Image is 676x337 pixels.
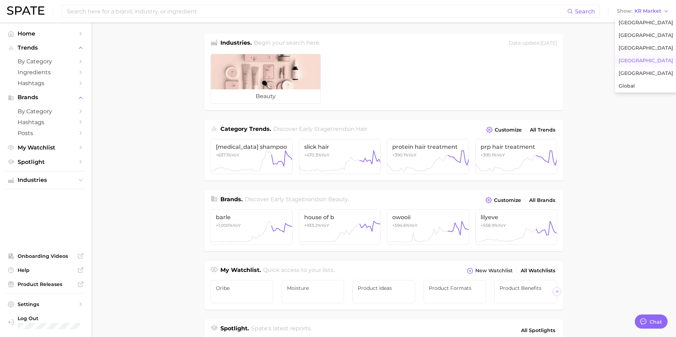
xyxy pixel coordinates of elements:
[6,175,86,185] button: Industries
[216,223,233,228] span: >1,000%
[216,223,241,228] span: YoY
[18,58,74,65] span: by Category
[304,144,376,150] span: slick hair
[519,266,557,275] a: All Watchlists
[484,195,523,205] button: Customize
[299,209,381,244] a: house of b+933.2%YoY
[575,8,595,15] span: Search
[617,9,632,13] span: Show
[494,280,557,303] a: Product Benefits
[387,209,469,244] a: owooii+594.6%YoY
[282,280,344,303] a: Moisture
[211,54,321,104] a: beauty
[481,144,552,150] span: prp hair treatment
[521,268,555,274] span: All Watchlists
[263,266,334,276] h2: Quick access to your lists.
[6,67,86,78] a: Ingredients
[220,39,252,48] h1: Industries.
[216,214,287,221] span: barle
[356,126,367,132] span: hair
[465,266,514,276] button: New Watchlist
[619,83,635,89] span: Global
[216,285,268,291] span: Oribe
[18,177,74,183] span: Industries
[392,214,464,221] span: owooii
[424,280,486,303] a: Product Formats
[18,119,74,126] span: Hashtags
[211,280,273,303] a: Oribe
[494,197,521,203] span: Customize
[18,94,74,101] span: Brands
[304,152,330,158] span: +470.3% YoY
[530,127,555,133] span: All Trends
[475,209,557,244] a: lilyeve+558.9%YoY
[619,45,673,51] span: [GEOGRAPHIC_DATA]
[18,130,74,136] span: Posts
[287,285,339,291] span: Moisture
[529,197,555,203] span: All Brands
[6,106,86,117] a: by Category
[527,196,557,205] a: All Brands
[245,196,349,203] span: Discover Early Stage brands in .
[216,144,287,150] span: [MEDICAL_DATA] shampoo
[251,324,312,336] h2: Spate's latest reports.
[328,196,348,203] span: beauty
[615,7,671,16] button: ShowKR Market
[216,152,239,158] span: +637.1% YoY
[18,69,74,76] span: Ingredients
[18,144,74,151] span: My Watchlist
[211,139,293,174] a: [MEDICAL_DATA] shampoo+637.1%YoY
[6,128,86,139] a: Posts
[392,223,418,228] span: +594.6% YoY
[18,253,74,259] span: Onboarding Videos
[18,30,74,37] span: Home
[6,117,86,128] a: Hashtags
[220,196,243,203] span: Brands .
[392,152,417,158] span: +390.1% YoY
[528,125,557,135] a: All Trends
[495,127,522,133] span: Customize
[475,139,557,174] a: prp hair treatment+390.1%YoY
[352,280,415,303] a: Product Ideas
[619,70,673,76] span: [GEOGRAPHIC_DATA]
[6,56,86,67] a: by Category
[484,125,524,135] button: Customize
[429,285,481,291] span: Product Formats
[211,209,293,244] a: barle>1,000%YoY
[66,5,567,17] input: Search here for a brand, industry, or ingredient
[387,139,469,174] a: protein hair treatment+390.1%YoY
[6,78,86,89] a: Hashtags
[6,142,86,153] a: My Watchlist
[273,126,368,132] span: Discover Early Stage trends in .
[18,108,74,115] span: by Category
[6,43,86,53] button: Trends
[6,28,86,39] a: Home
[519,324,557,336] a: All Spotlights
[304,223,329,228] span: +933.2% YoY
[619,32,673,38] span: [GEOGRAPHIC_DATA]
[481,223,506,228] span: +558.9% YoY
[7,6,44,15] img: SPATE
[18,267,74,273] span: Help
[481,152,505,158] span: +390.1% YoY
[18,301,74,307] span: Settings
[211,89,320,103] span: beauty
[18,159,74,165] span: Spotlight
[6,279,86,290] a: Product Releases
[552,287,562,296] button: Scroll Right
[6,92,86,103] button: Brands
[6,299,86,310] a: Settings
[304,214,376,221] span: house of b
[220,324,249,336] h1: Spotlight.
[18,80,74,87] span: Hashtags
[254,39,320,48] h2: Begin your search here.
[475,268,513,274] span: New Watchlist
[619,20,673,26] span: [GEOGRAPHIC_DATA]
[634,9,661,13] span: KR Market
[6,157,86,167] a: Spotlight
[6,313,86,331] a: Log out. Currently logged in with e-mail elysa.reiner@oribe.com.
[220,266,261,276] h1: My Watchlist.
[509,39,557,48] div: Data update: [DATE]
[18,315,80,322] span: Log Out
[6,251,86,261] a: Onboarding Videos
